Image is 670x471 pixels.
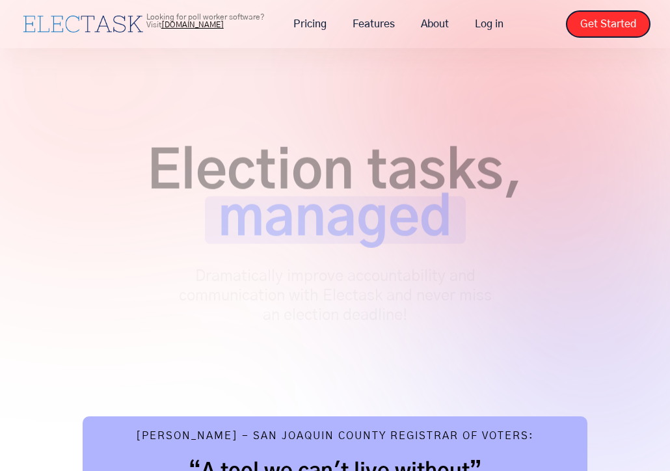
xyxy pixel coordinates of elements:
[147,150,523,196] span: Election tasks,
[408,10,462,38] a: About
[566,10,650,38] a: Get Started
[146,13,275,29] p: Looking for poll worker software? Visit
[136,429,534,446] div: [PERSON_NAME] - San Joaquin County Registrar of Voters:
[462,10,516,38] a: Log in
[20,12,146,36] a: home
[172,267,498,325] p: Dramatically improve accountability and communication with Electask and never miss an election de...
[205,196,466,243] span: managed
[280,10,340,38] a: Pricing
[161,21,224,29] a: [DOMAIN_NAME]
[340,10,408,38] a: Features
